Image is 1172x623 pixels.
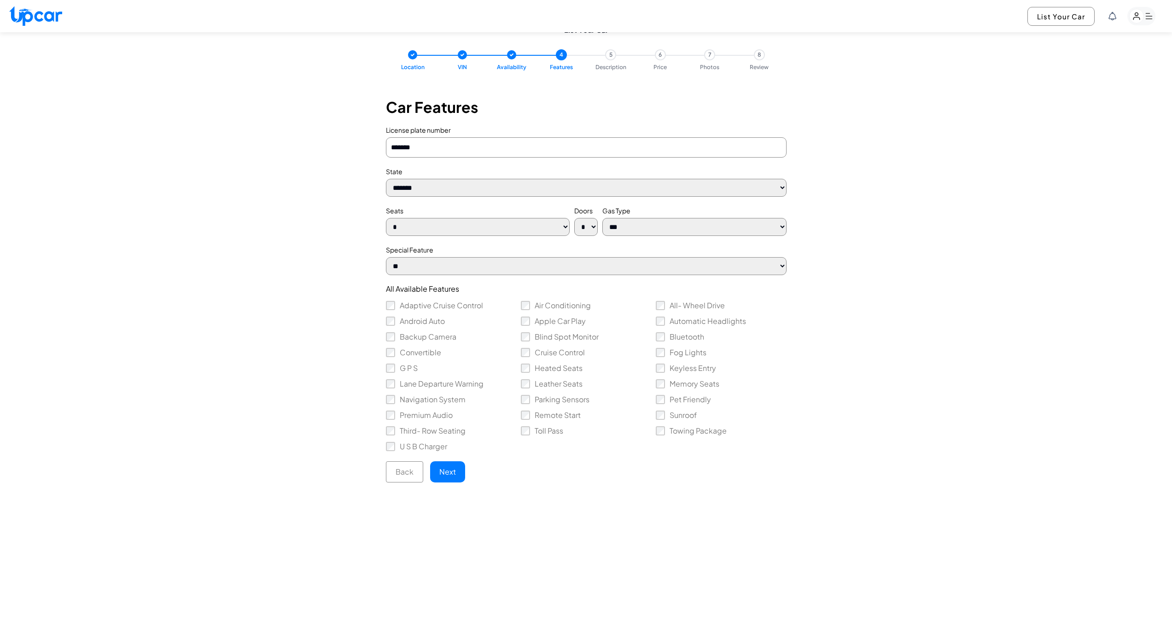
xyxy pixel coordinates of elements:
[521,364,530,373] input: Heated Seats
[656,332,665,341] input: Bluetooth
[656,425,786,436] label: Towing Package
[704,49,715,60] div: 7
[595,64,626,71] span: Description
[458,64,467,71] span: VIN
[656,411,665,420] input: Sunroof
[386,167,787,176] label: State
[700,64,719,71] span: Photos
[550,64,573,71] span: Features
[602,206,787,216] label: Gas Type
[656,348,665,357] input: Fog Lights
[521,316,651,327] label: Apple Car Play
[386,284,787,293] h3: All Available Features
[656,379,665,388] input: Memory Seats
[656,316,786,327] label: Automatic Headlights
[430,461,465,482] button: Next
[521,411,530,420] input: Remote Start
[605,49,616,60] div: 5
[497,64,526,71] span: Availability
[656,300,786,311] label: All- Wheel Drive
[386,347,516,358] label: Convertible
[521,379,530,388] input: Leather Seats
[521,301,530,310] input: Air Conditioning
[401,64,425,71] span: Location
[521,410,651,421] label: Remote Start
[386,348,395,357] input: Convertible
[574,206,598,216] label: Doors
[386,331,516,342] label: Backup Camera
[656,363,786,374] label: Keyless Entry
[386,379,395,388] input: Lane Departure Warning
[655,49,666,60] div: 6
[386,125,787,135] label: License plate number
[521,426,530,435] input: Toll Pass
[653,64,667,71] span: Price
[386,411,395,420] input: Premium Audio
[386,301,395,310] input: Adaptive Cruise Control
[656,378,786,389] label: Memory Seats
[386,300,516,311] label: Adaptive Cruise Control
[521,378,651,389] label: Leather Seats
[386,363,516,374] label: G P S
[750,64,769,71] span: Review
[521,425,651,436] label: Toll Pass
[521,332,530,341] input: Blind Spot Monitor
[386,410,516,421] label: Premium Audio
[386,425,516,436] label: Third- Row Seating
[521,331,651,342] label: Blind Spot Monitor
[386,442,395,451] input: U S B Charger
[386,426,395,435] input: Third- Row Seating
[656,347,786,358] label: Fog Lights
[521,300,651,311] label: Air Conditioning
[1027,7,1095,26] button: List Your Car
[386,441,516,452] label: U S B Charger
[9,6,62,26] img: Upcar Logo
[521,317,530,326] input: Apple Car Play
[656,331,786,342] label: Bluetooth
[656,364,665,373] input: Keyless Entry
[386,317,395,326] input: Android Auto
[386,206,570,216] label: Seats
[386,461,423,482] button: Back
[754,49,765,60] div: 8
[386,395,395,404] input: Navigation System
[386,378,516,389] label: Lane Departure Warning
[386,332,395,341] input: Backup Camera
[386,364,395,373] input: G P S
[521,394,651,405] label: Parking Sensors
[386,98,787,116] h2: Car Features
[656,317,665,326] input: Automatic Headlights
[656,395,665,404] input: Pet Friendly
[386,245,787,255] label: Special Feature
[656,394,786,405] label: Pet Friendly
[521,395,530,404] input: Parking Sensors
[656,301,665,310] input: All- Wheel Drive
[556,49,567,60] div: 4
[656,426,665,435] input: Towing Package
[521,347,651,358] label: Cruise Control
[656,410,786,421] label: Sunroof
[386,316,516,327] label: Android Auto
[521,348,530,357] input: Cruise Control
[386,394,516,405] label: Navigation System
[521,363,651,374] label: Heated Seats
